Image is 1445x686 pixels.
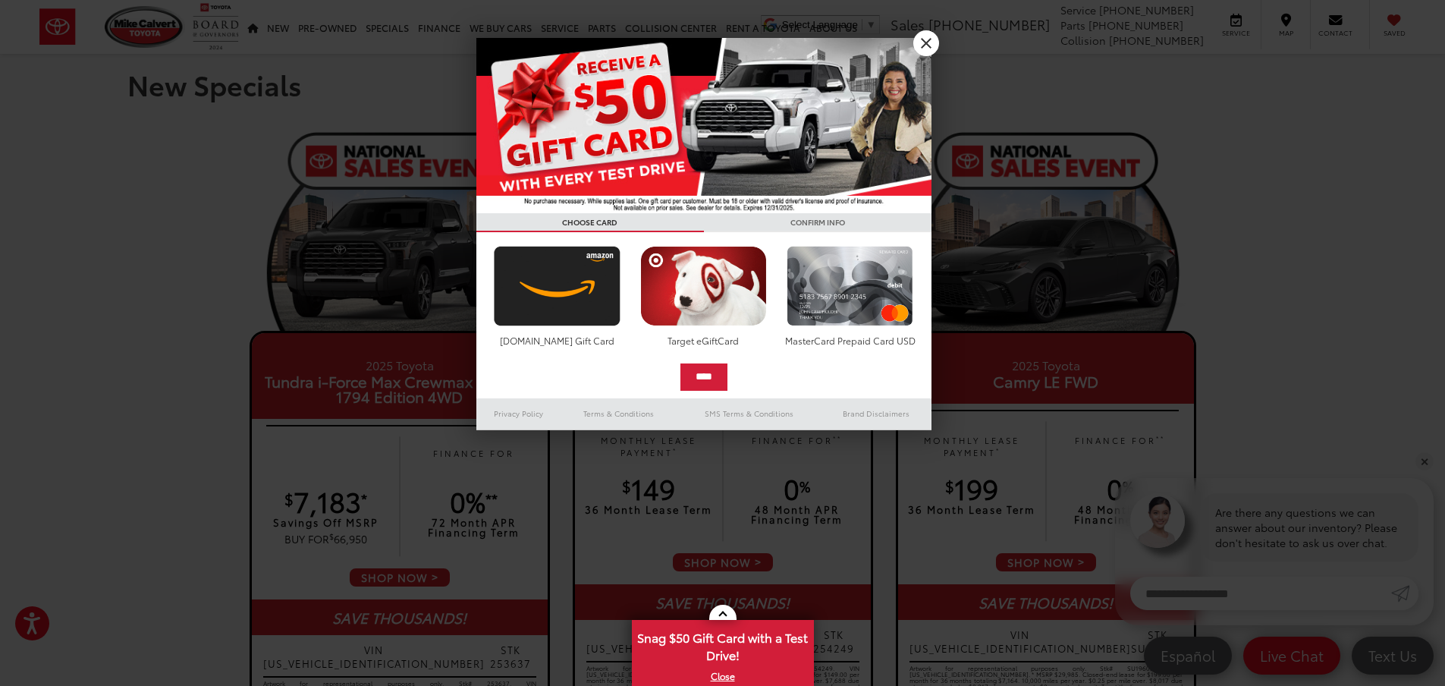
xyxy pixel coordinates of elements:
[783,334,917,347] div: MasterCard Prepaid Card USD
[636,246,771,326] img: targetcard.png
[476,213,704,232] h3: CHOOSE CARD
[561,404,677,423] a: Terms & Conditions
[677,404,821,423] a: SMS Terms & Conditions
[490,246,624,326] img: amazoncard.png
[704,213,931,232] h3: CONFIRM INFO
[476,38,931,213] img: 55838_top_625864.jpg
[783,246,917,326] img: mastercard.png
[476,404,561,423] a: Privacy Policy
[636,334,771,347] div: Target eGiftCard
[633,621,812,668] span: Snag $50 Gift Card with a Test Drive!
[821,404,931,423] a: Brand Disclaimers
[490,334,624,347] div: [DOMAIN_NAME] Gift Card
